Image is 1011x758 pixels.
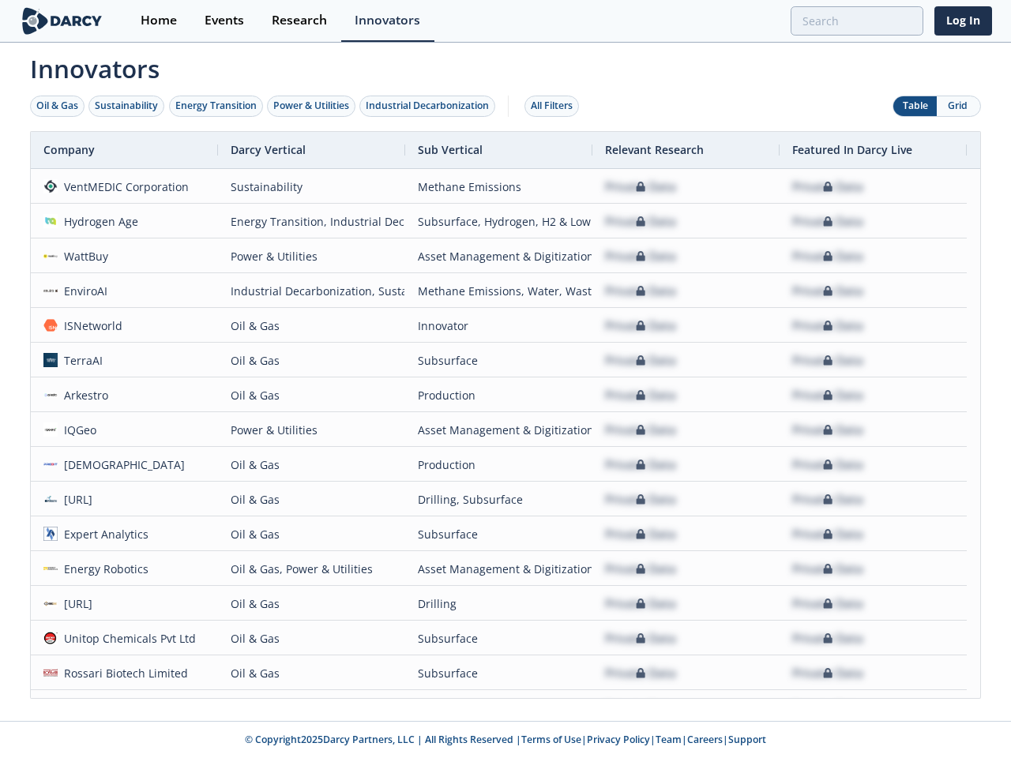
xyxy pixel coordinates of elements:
div: Power & Utilities [273,99,349,113]
div: Private Data [605,205,676,238]
div: Oil & Gas [231,482,393,516]
div: ISNetworld [58,309,123,343]
input: Advanced Search [791,6,923,36]
div: Subsurface [418,656,580,690]
div: Private Data [605,552,676,586]
div: IQGeo [58,413,97,447]
div: Events [205,14,244,27]
div: Innovators [355,14,420,27]
button: Oil & Gas [30,96,85,117]
div: Oil & Gas [36,99,78,113]
div: Production [418,448,580,482]
div: Asset Management & Digitization [418,413,580,447]
div: Private Data [605,170,676,204]
div: Private Data [605,587,676,621]
div: Asset Management & Digitization [418,552,580,586]
div: All Filters [531,99,573,113]
div: Energy Transition [175,99,257,113]
div: [URL] [58,482,93,516]
div: Private Data [792,482,863,516]
span: Innovators [19,44,992,87]
div: Industrial Decarbonization [366,99,489,113]
div: Private Data [792,587,863,621]
span: Darcy Vertical [231,142,306,157]
a: Careers [687,733,723,746]
div: Methane Emissions, Water, Waste, Spills, Flaring, CCUS [418,274,580,308]
img: 7cc635d6-6a35-42ec-89ee-ecf6ed8a16d9 [43,596,58,610]
img: origen.ai.png [43,492,58,506]
img: d7de9a7f-56bb-4078-a681-4fbb194b1cab [43,561,58,576]
div: Private Data [792,309,863,343]
div: Subsurface [418,343,580,377]
button: Industrial Decarbonization [359,96,495,117]
img: ec468b57-2de6-4f92-a247-94dc452257e2 [43,214,58,228]
img: 3168d0d3-a424-4b04-9958-d0df1b7ae459 [43,283,58,298]
button: Power & Utilities [267,96,355,117]
div: Private Data [792,170,863,204]
div: Methane Emissions [418,170,580,204]
div: Home [141,14,177,27]
div: Oil & Gas [231,378,393,412]
span: Relevant Research [605,142,704,157]
div: Private Data [792,552,863,586]
div: Critical Minerals [418,691,580,725]
div: Sustainability [231,170,393,204]
div: [DEMOGRAPHIC_DATA] [58,448,186,482]
img: 4b1e1fd7-072f-48ae-992d-064af1ed5f1f [43,631,58,645]
div: VentMEDIC Corporation [58,170,190,204]
div: Private Data [605,621,676,655]
a: Log In [934,6,992,36]
div: Private Data [605,413,676,447]
button: Sustainability [88,96,164,117]
div: Private Data [792,691,863,725]
img: a0df43f8-31b4-4ea9-a991-6b2b5c33d24c [43,353,58,367]
div: WattBuy [58,239,109,273]
div: Private Data [605,274,676,308]
div: Oil & Gas [231,309,393,343]
div: Oil & Gas [231,587,393,621]
div: Hydrogen Age [58,205,139,238]
div: Subsurface, Hydrogen, H2 & Low Carbon Fuels [418,205,580,238]
div: Rossari Biotech Limited [58,656,189,690]
img: d447f5e9-cd2a-42f2-b4ed-194f173465b0 [43,666,58,680]
div: Drilling, Subsurface [418,482,580,516]
span: Featured In Darcy Live [792,142,912,157]
div: Private Data [792,239,863,273]
div: Industrial Decarbonization, Sustainability [231,274,393,308]
img: 1651497031345-wattbuy-og.png [43,249,58,263]
div: Energy Transition [231,691,393,725]
div: Private Data [792,413,863,447]
div: Subsurface [418,621,580,655]
div: Private Data [792,274,863,308]
div: Drilling [418,587,580,621]
div: Innovator [418,309,580,343]
div: Energy Transition, Industrial Decarbonization, Oil & Gas [231,205,393,238]
img: 374c1fb3-f4bb-4996-b874-16c00a6dbfaa [43,318,58,332]
div: Private Data [792,517,863,551]
div: Research [272,14,327,27]
div: Private Data [605,482,676,516]
div: Oil & Gas [231,343,393,377]
div: Energy Robotics [58,552,149,586]
div: Private Data [605,691,676,725]
div: Power & Utilities [231,413,393,447]
span: Company [43,142,95,157]
span: Sub Vertical [418,142,483,157]
button: Table [893,96,937,116]
div: Unitop Chemicals Pvt Ltd [58,621,197,655]
div: LibertyStream Infrastructure Partners (former Volt Lithium) [58,691,377,725]
div: Arkestro [58,378,109,412]
div: Expert Analytics [58,517,149,551]
button: All Filters [524,96,579,117]
div: Private Data [792,656,863,690]
div: Private Data [605,239,676,273]
img: c29c0c01-625a-4755-b658-fa74ed2a6ef3 [43,457,58,471]
div: Power & Utilities [231,239,393,273]
img: 013d125c-7ae7-499e-bb99-1411a431e725 [43,388,58,402]
div: [URL] [58,587,93,621]
div: Asset Management & Digitization [418,239,580,273]
a: Privacy Policy [587,733,650,746]
div: Oil & Gas [231,656,393,690]
div: Oil & Gas, Power & Utilities [231,552,393,586]
a: Team [656,733,682,746]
